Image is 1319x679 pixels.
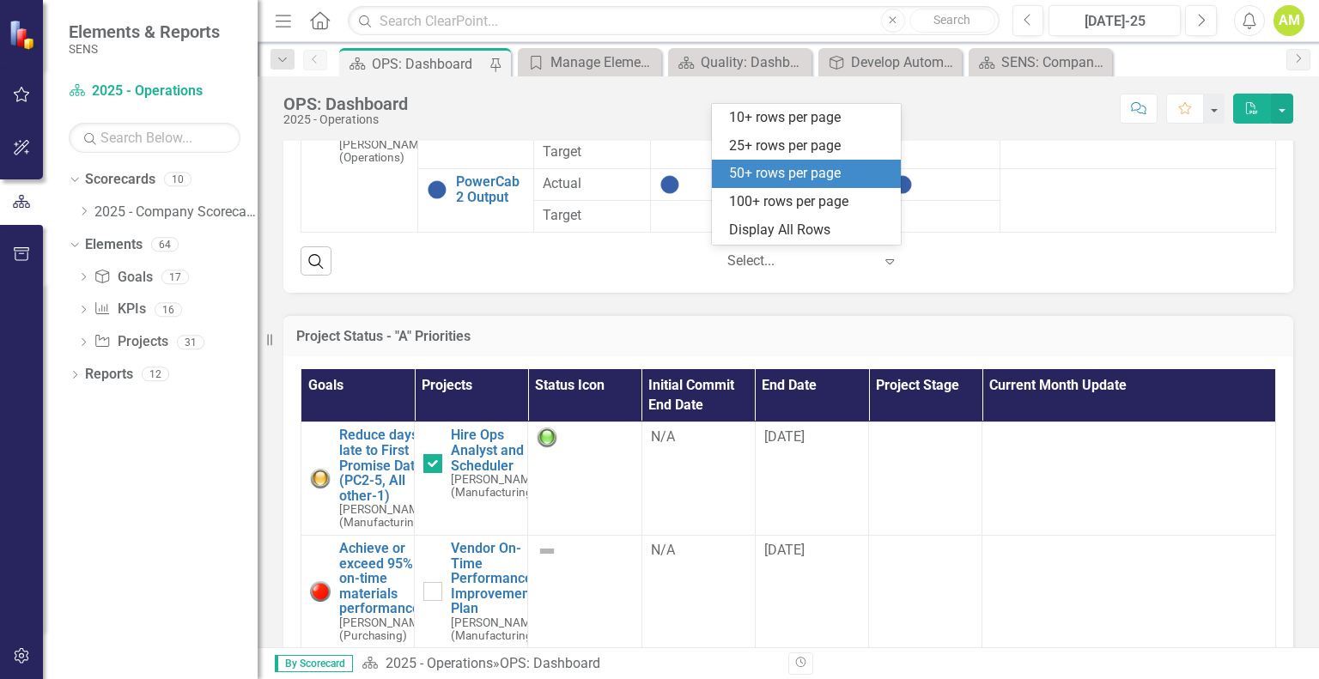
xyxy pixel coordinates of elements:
div: N/A [651,427,746,447]
td: Double-Click to Edit [528,535,641,648]
a: PowerCab 2 Output [456,174,526,204]
td: Double-Click to Edit Right Click for Context Menu [417,169,534,233]
img: Yellow: At Risk/Needs Attention [310,469,331,489]
div: » [362,654,775,674]
button: Search [909,9,995,33]
td: Double-Click to Edit [982,535,1276,648]
span: Elements & Reports [69,21,220,42]
td: Double-Click to Edit [1000,169,1275,233]
div: 25+ rows per page [729,136,890,156]
span: Target [543,206,641,226]
td: Double-Click to Edit [534,137,651,169]
small: [PERSON_NAME] (Manufacturing) [451,616,541,642]
td: Double-Click to Edit [528,422,641,536]
div: 17 [161,270,189,284]
td: Double-Click to Edit [650,201,767,233]
img: Green: On Track [537,427,557,448]
a: Achieve or exceed 95% on-time materials performance [339,541,429,616]
span: [DATE] [764,542,805,558]
a: Projects [94,332,167,352]
div: 100+ rows per page [729,192,890,212]
td: Double-Click to Edit [755,535,868,648]
td: Double-Click to Edit [884,137,1000,169]
small: [PERSON_NAME] (Purchasing) [339,616,429,642]
img: No Information [892,174,913,195]
a: Elements [85,235,143,255]
div: 12 [142,367,169,382]
span: [DATE] [764,428,805,445]
a: Hire Ops Analyst and Scheduler [451,427,541,473]
small: [PERSON_NAME] (Manufacturing) [339,503,429,529]
td: Double-Click to Edit [650,137,767,169]
span: By Scorecard [275,655,353,672]
span: Actual [543,174,641,194]
input: Search ClearPoint... [348,6,999,36]
small: [PERSON_NAME] (Manufacturing) [451,473,541,499]
img: Not Defined [537,541,557,561]
div: 64 [151,237,179,252]
td: Double-Click to Edit Right Click for Context Menu [415,422,528,536]
span: Search [933,13,970,27]
div: 16 [155,302,182,317]
div: 10 [164,173,191,187]
a: 2025 - Company Scorecard [94,203,258,222]
div: OPS: Dashboard [372,53,485,75]
td: Double-Click to Edit Right Click for Context Menu [415,535,528,648]
div: 50+ rows per page [729,164,890,184]
td: Double-Click to Edit [641,535,755,648]
div: 10+ rows per page [729,108,890,128]
a: Vendor On-Time Performance Improvement Plan [451,541,541,616]
div: 31 [177,335,204,349]
small: [PERSON_NAME] (Operations) [339,138,429,164]
button: AM [1273,5,1304,36]
div: N/A [651,541,746,561]
td: Double-Click to Edit [534,169,651,201]
small: SENS [69,42,220,56]
div: Quality: Dashboard [701,52,807,73]
td: Double-Click to Edit [650,169,767,201]
td: Double-Click to Edit [755,422,868,536]
td: Double-Click to Edit [982,422,1276,536]
a: SENS: Company Scorecard [973,52,1108,73]
div: OPS: Dashboard [283,94,408,113]
div: SENS: Company Scorecard [1001,52,1108,73]
td: Double-Click to Edit [884,201,1000,233]
input: Search Below... [69,123,240,153]
div: Display All Rows [729,221,890,240]
a: 2025 - Operations [69,82,240,101]
td: Double-Click to Edit Right Click for Context Menu [301,422,415,536]
span: Target [543,142,641,162]
td: Double-Click to Edit [869,535,982,648]
a: Quality: Dashboard [672,52,807,73]
a: Goals [94,268,152,288]
a: KPIs [94,300,145,319]
a: Scorecards [85,170,155,190]
h3: Project Status - "A" Priorities [296,329,1280,344]
a: 2025 - Operations [386,655,493,671]
div: 2025 - Operations [283,113,408,126]
a: Manage Elements [522,52,657,73]
td: Double-Click to Edit [869,422,982,536]
td: Double-Click to Edit [884,169,1000,201]
a: Reports [85,365,133,385]
img: No Information [427,179,447,200]
td: Double-Click to Edit [534,201,651,233]
a: Reduce days late to First Promise Date (PC2-5, All other-1) [339,427,429,503]
img: ClearPoint Strategy [9,20,39,50]
div: Manage Elements [550,52,657,73]
a: Develop Automated data collection and dashboards for operations by Q4 [823,52,957,73]
img: Red: Critical Issues/Off-Track [310,581,331,602]
button: [DATE]-25 [1049,5,1181,36]
td: Double-Click to Edit [641,422,755,536]
div: Develop Automated data collection and dashboards for operations by Q4 [851,52,957,73]
div: OPS: Dashboard [500,655,600,671]
div: [DATE]-25 [1055,11,1175,32]
img: No Information [659,174,680,195]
